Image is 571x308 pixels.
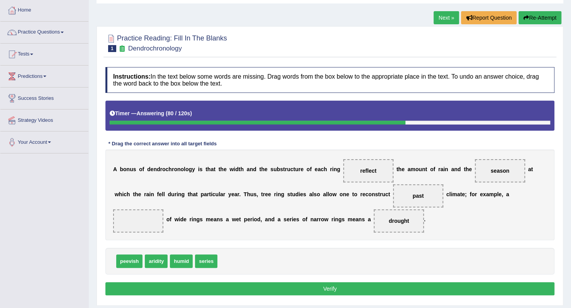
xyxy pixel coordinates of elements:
span: reflect [360,168,376,174]
b: u [382,191,385,197]
b: m [347,216,352,222]
span: humid [170,254,193,268]
b: a [506,191,509,197]
b: n [217,216,220,222]
b: t [464,166,466,172]
b: m [452,191,457,197]
b: d [295,191,299,197]
b: a [486,191,489,197]
b: e [346,191,349,197]
b: r [175,191,176,197]
b: l [449,191,451,197]
b: , [261,216,262,222]
b: o [302,216,306,222]
b: n [278,191,281,197]
b: u [273,166,277,172]
a: Next » [434,11,459,24]
b: g [181,191,185,197]
b: r [290,216,291,222]
small: Dendrochronology [128,45,182,52]
b: w [324,216,329,222]
b: ; [465,191,467,197]
b: c [212,191,215,197]
b: g [197,216,200,222]
span: Drop target [113,209,163,232]
b: p [244,216,247,222]
b: s [313,191,317,197]
b: o [181,166,184,172]
b: e [236,216,239,222]
b: a [313,216,317,222]
b: t [293,166,295,172]
b: r [438,166,440,172]
h5: Timer — [110,111,192,116]
b: o [162,166,166,172]
b: f [310,166,312,172]
b: n [250,166,253,172]
b: r [160,166,162,172]
b: l [497,191,498,197]
b: o [354,191,358,197]
b: r [190,216,191,222]
b: o [471,191,475,197]
b: w [115,191,119,197]
b: a [309,191,312,197]
b: t [352,191,354,197]
span: drought [389,218,409,224]
b: e [293,216,296,222]
b: o [339,191,343,197]
b: d [147,166,151,172]
b: h [220,166,224,172]
b: t [219,166,220,172]
b: n [454,166,457,172]
b: i [179,216,180,222]
b: . [239,191,241,197]
b: n [445,166,448,172]
b: e [469,166,472,172]
b: a [220,191,223,197]
b: r [207,191,209,197]
b: g [189,166,192,172]
b: s [280,166,283,172]
span: 1 [108,45,116,52]
b: d [457,166,461,172]
b: o [368,191,372,197]
b: c [290,166,293,172]
span: series [195,254,217,268]
b: i [122,191,124,197]
b: a [213,216,217,222]
b: i [234,166,235,172]
b: n [310,216,314,222]
a: Your Account [0,131,88,151]
b: a [408,166,411,172]
b: n [178,191,181,197]
b: a [146,191,149,197]
b: e [315,166,318,172]
b: h [247,191,251,197]
b: d [180,216,184,222]
b: h [119,191,122,197]
b: o [415,166,419,172]
b: i [149,191,151,197]
b: e [265,191,268,197]
b: a [193,191,196,197]
b: Instructions: [113,73,151,80]
b: o [166,216,170,222]
b: i [211,191,212,197]
b: t [261,191,263,197]
b: w [332,191,337,197]
b: e [210,216,213,222]
b: a [318,166,321,172]
b: y [228,191,231,197]
b: s [254,191,257,197]
b: g [337,166,341,172]
b: r [172,166,174,172]
b: d [168,191,171,197]
b: g [338,216,342,222]
a: Success Stories [0,88,88,107]
b: e [247,216,250,222]
b: d [257,216,261,222]
b: n [335,216,339,222]
b: o [254,216,257,222]
b: i [191,216,193,222]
